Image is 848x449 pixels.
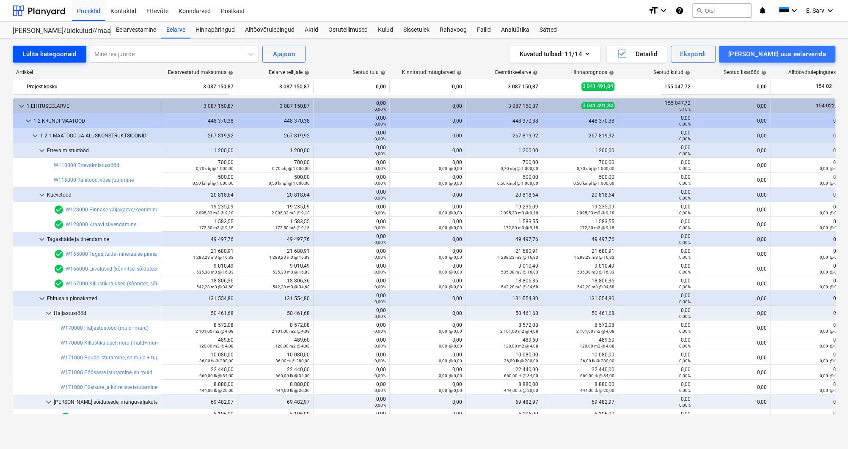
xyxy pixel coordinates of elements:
div: 21 680,91 [165,248,234,260]
small: 0,00% [679,255,691,260]
small: 5,10% [679,107,691,112]
div: 0,00 [393,236,462,242]
small: 0,00% [374,285,386,289]
div: 131 554,80 [545,296,614,301]
div: Detailid [617,49,657,60]
div: 0,00 [317,204,386,216]
div: 18 806,36 [165,278,234,290]
div: 0,00 [393,148,462,153]
small: 172,50 m3 @ 9,18 [580,225,614,230]
div: 0,00 [698,296,767,301]
small: 542,28 m3 @ 34,68 [501,285,538,289]
div: 1 583,55 [165,219,234,230]
div: 0,00 [393,204,462,216]
iframe: Chat Widget [806,408,848,449]
div: 500,00 [469,174,538,186]
div: 0,00 [774,248,843,260]
small: 2 095,33 m3 @ 9,18 [272,211,310,215]
small: 2 095,33 m3 @ 9,18 [195,211,234,215]
div: 0,00 [622,145,691,156]
div: 3 087 150,87 [165,103,234,109]
div: 500,00 [165,174,234,186]
div: 267 819,92 [469,133,538,139]
a: Ostutellimused [323,22,373,38]
button: Kuvatud tulbad:11/14 [509,46,600,63]
div: 9 010,49 [165,263,234,275]
div: 18 806,36 [469,278,538,290]
a: W170000 Killustikalusel muru (muld+muru) [61,340,161,346]
small: 0,00% [679,122,691,126]
div: 131 554,80 [241,296,310,301]
span: Eelarvereal on 1 hinnapakkumist [54,279,64,289]
div: 0,00 [698,266,767,272]
span: 154 022,25 [815,83,843,90]
small: 0,70 obj @ 1 000,00 [577,166,614,171]
a: Hinnapäringud [190,22,240,38]
a: Eelarvestamine [111,22,161,38]
button: Ajajoon [262,46,306,63]
small: 542,28 m3 @ 34,68 [196,285,234,289]
div: Seotud lisatööd [724,69,766,75]
span: help [760,70,766,75]
div: 131 554,80 [469,296,538,301]
span: keyboard_arrow_down [37,145,47,156]
a: W171000 Püsikute ja kõrreliste istutamine, sh muld [61,384,178,390]
small: 0,00 @ 0,00 [820,225,843,230]
div: 0,00 [393,263,462,275]
div: 1.2.1 MAATÖÖD JA ALUSKONSTRUKTSIOONID [40,129,157,142]
div: 0,00 [698,236,767,242]
small: 0,00% [679,211,691,215]
div: 0,00 [622,130,691,142]
div: 19 235,09 [545,204,614,216]
small: 0,00 @ 0,00 [439,225,462,230]
span: help [226,70,233,75]
div: 267 819,92 [241,133,310,139]
div: 0,00 [622,293,691,304]
div: 0,00 [622,233,691,245]
div: 0,00 [622,278,691,290]
div: 0,00 [317,233,386,245]
div: 0,00 [393,118,462,124]
div: 0,00 [317,189,386,201]
small: 535,38 m3 @ 16,83 [273,270,310,274]
span: help [607,70,614,75]
div: 0,00 [774,219,843,230]
div: 0,00 [622,115,691,127]
div: 0,00 [622,189,691,201]
div: 1 200,00 [241,148,310,153]
span: 3 041 491,84 [581,102,614,109]
div: 0,00 [393,296,462,301]
div: 0,00 [393,80,462,93]
div: Lülita kategooriaid [23,49,76,60]
div: 9 010,49 [241,263,310,275]
small: 0,00% [374,299,386,304]
div: 1 200,00 [545,148,614,153]
div: Seotud kulud [653,69,690,75]
div: 21 680,91 [469,248,538,260]
div: 448 370,38 [469,118,538,124]
div: 49 497,76 [165,236,234,242]
div: 9 010,49 [545,263,614,275]
small: 0,00% [679,225,691,230]
div: 49 497,76 [241,236,310,242]
div: 1 EHITUSEELARVE [27,99,157,113]
a: W110000 Ettevalmistustööd [54,162,119,168]
span: help [455,70,462,75]
div: 1.2 KRUNDI MAATÖÖD [33,114,157,128]
small: 0,00% [374,240,386,245]
div: Kaevetööd [47,188,157,202]
div: 1 583,55 [241,219,310,230]
div: 0,00 [698,177,767,183]
div: 0,00 [622,248,691,260]
span: keyboard_arrow_down [44,397,54,407]
small: 0,00 @ 0,00 [439,211,462,215]
a: Rahavoog [435,22,472,38]
small: 0,00 @ 0,00 [820,181,843,186]
div: 20 818,64 [545,192,614,198]
div: 20 818,64 [165,192,234,198]
button: [PERSON_NAME] uus eelarverida [719,46,835,63]
div: 0,00 [393,192,462,198]
div: 0,00 [698,103,767,109]
small: 535,38 m3 @ 16,83 [501,270,538,274]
